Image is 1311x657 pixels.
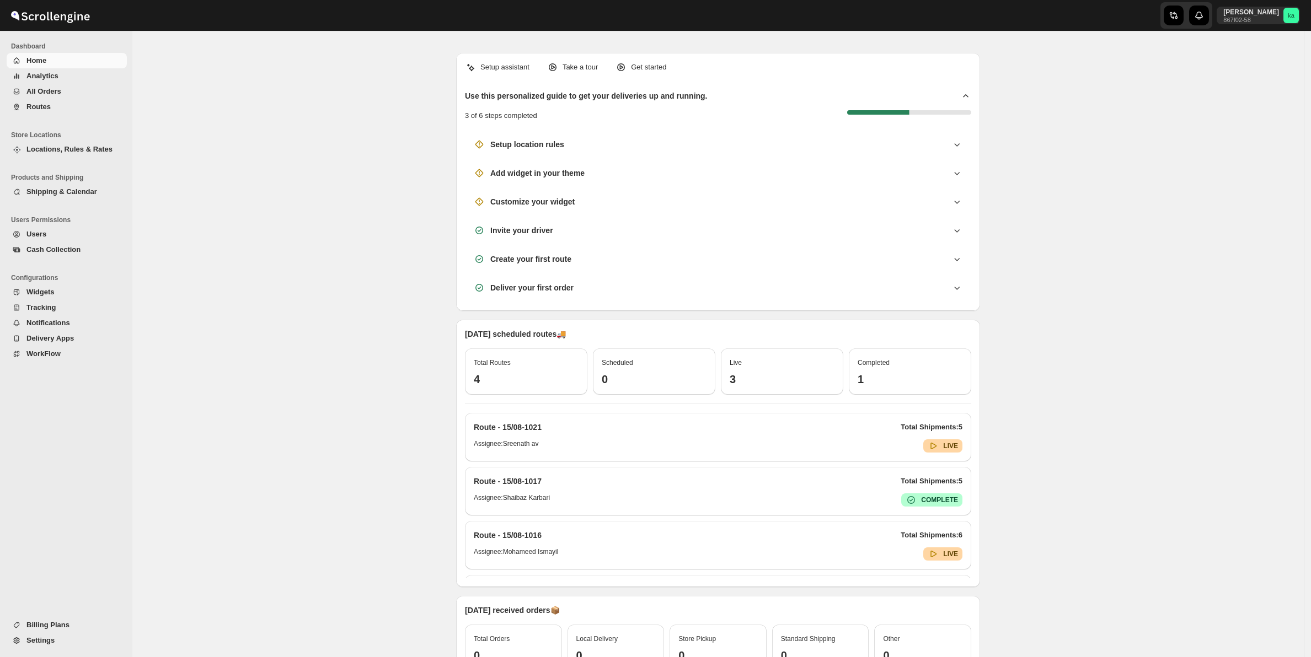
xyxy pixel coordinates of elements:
[474,493,550,507] h6: Assignee: Shaibaz Karbari
[490,254,571,265] h3: Create your first route
[490,225,553,236] h3: Invite your driver
[11,131,127,139] span: Store Locations
[474,373,579,386] h3: 4
[490,139,564,150] h3: Setup location rules
[883,635,900,643] span: Other
[901,530,962,541] p: Total Shipments: 6
[474,359,511,367] span: Total Routes
[26,319,70,327] span: Notifications
[26,621,69,629] span: Billing Plans
[7,142,127,157] button: Locations, Rules & Rates
[631,62,666,73] p: Get started
[465,328,971,340] p: [DATE] scheduled routes 🚚
[480,62,529,73] p: Setup assistant
[7,53,127,68] button: Home
[1217,7,1300,24] button: User menu
[11,42,127,51] span: Dashboard
[943,442,958,450] b: LIVE
[7,284,127,300] button: Widgets
[26,145,113,153] span: Locations, Rules & Rates
[26,349,61,358] span: WorkFlow
[474,635,510,643] span: Total Orders
[7,315,127,331] button: Notifications
[26,230,46,238] span: Users
[7,617,127,633] button: Billing Plans
[26,636,55,644] span: Settings
[576,635,618,643] span: Local Delivery
[921,496,958,504] b: COMPLETE
[858,359,890,367] span: Completed
[858,373,962,386] h3: 1
[26,288,54,296] span: Widgets
[901,422,962,433] p: Total Shipments: 5
[7,68,127,84] button: Analytics
[11,173,127,182] span: Products and Shipping
[1223,17,1279,23] p: 867f02-58
[490,168,585,179] h3: Add widget in your theme
[7,184,127,200] button: Shipping & Calendar
[474,530,542,541] h2: Route - 15/08-1016
[465,110,537,121] p: 3 of 6 steps completed
[730,373,834,386] h3: 3
[730,359,742,367] span: Live
[465,90,708,101] h2: Use this personalized guide to get your deliveries up and running.
[7,331,127,346] button: Delivery Apps
[1283,8,1299,23] span: khaled alrashidi
[602,373,707,386] h3: 0
[1288,12,1295,19] text: ka
[26,187,97,196] span: Shipping & Calendar
[474,439,538,453] h6: Assignee: Sreenath av
[474,476,542,487] h2: Route - 15/08-1017
[563,62,598,73] p: Take a tour
[1223,8,1279,17] p: [PERSON_NAME]
[26,334,74,342] span: Delivery Apps
[26,303,56,311] span: Tracking
[26,72,58,80] span: Analytics
[7,84,127,99] button: All Orders
[26,103,51,111] span: Routes
[7,242,127,257] button: Cash Collection
[602,359,633,367] span: Scheduled
[490,282,574,293] h3: Deliver your first order
[7,300,127,315] button: Tracking
[26,87,61,95] span: All Orders
[11,273,127,282] span: Configurations
[781,635,836,643] span: Standard Shipping
[474,422,542,433] h2: Route - 15/08-1021
[9,2,92,29] img: ScrollEngine
[7,227,127,242] button: Users
[26,245,81,254] span: Cash Collection
[943,550,958,558] b: LIVE
[465,605,971,616] p: [DATE] received orders 📦
[474,547,558,561] h6: Assignee: Mohameed Ismayil
[7,633,127,648] button: Settings
[490,196,575,207] h3: Customize your widget
[7,99,127,115] button: Routes
[11,216,127,224] span: Users Permissions
[26,56,46,64] span: Home
[7,346,127,362] button: WorkFlow
[678,635,716,643] span: Store Pickup
[901,476,962,487] p: Total Shipments: 5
